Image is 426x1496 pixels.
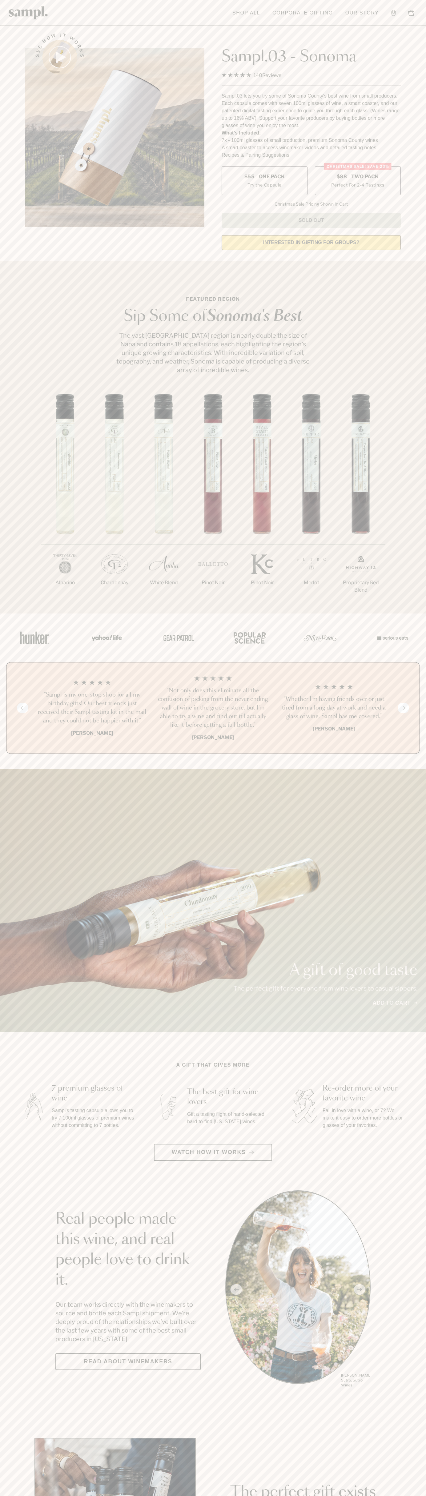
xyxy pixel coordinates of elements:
button: Next slide [398,703,409,713]
div: 140Reviews [222,71,281,79]
h3: 7 premium glasses of wine [52,1084,135,1103]
p: Featured Region [115,296,311,303]
button: Previous slide [17,703,28,713]
li: 2 / 4 [158,675,269,741]
p: Proprietary Red Blend [336,579,385,594]
div: slide 1 [225,1190,371,1389]
span: 140 [254,72,262,78]
b: [PERSON_NAME] [192,734,234,740]
p: The perfect gift for everyone from wine lovers to casual sippers. [233,984,417,993]
img: Artboard_7_5b34974b-f019-449e-91fb-745f8d0877ee_x450.png [373,625,410,651]
button: Sold Out [222,213,401,228]
em: Sonoma's Best [207,309,303,324]
li: 6 / 7 [287,394,336,606]
a: Read about Winemakers [55,1353,201,1370]
p: Albarino [41,579,90,586]
b: [PERSON_NAME] [313,726,355,732]
p: A gift of good taste [233,963,417,978]
li: 1 / 7 [41,394,90,606]
ul: carousel [225,1190,371,1389]
h2: Real people made this wine, and real people love to drink it. [55,1209,201,1290]
p: Merlot [287,579,336,586]
h3: “Whether I'm having friends over or just tired from a long day at work and need a glass of wine, ... [278,695,389,721]
span: $88 - Two Pack [337,173,379,180]
h2: Sip Some of [115,309,311,324]
li: 3 / 7 [139,394,188,606]
li: A smart coaster to access winemaker videos and detailed tasting notes. [222,144,401,151]
li: 7x - 100ml glasses of small production, premium Sonoma County wines [222,137,401,144]
p: [PERSON_NAME] Sutro, Sutro Wines [341,1373,371,1388]
a: Add to cart [372,999,417,1007]
li: Recipes & Pairing Suggestions [222,151,401,159]
small: Try the Capsule [247,182,282,188]
div: Sampl.03 lets you try some of Sonoma County's best wine from small producers. Each capsule comes ... [222,92,401,129]
li: 5 / 7 [238,394,287,606]
h3: Re-order more of your favorite wine [323,1084,406,1103]
li: 2 / 7 [90,394,139,606]
p: Chardonnay [90,579,139,586]
img: Artboard_4_28b4d326-c26e-48f9-9c80-911f17d6414e_x450.png [230,625,267,651]
li: 4 / 7 [188,394,238,606]
small: Perfect For 2-4 Tastings [331,182,384,188]
a: Our Story [342,6,382,20]
a: Corporate Gifting [269,6,336,20]
p: Sampl's tasting capsule allows you to try 7 100ml glasses of premium wines without committing to ... [52,1107,135,1129]
a: interested in gifting for groups? [222,235,401,250]
b: [PERSON_NAME] [71,730,113,736]
strong: What’s Included: [222,130,261,135]
p: Our team works directly with the winemakers to source and bottle each Sampl shipment. We’re deepl... [55,1300,201,1343]
img: Artboard_5_7fdae55a-36fd-43f7-8bfd-f74a06a2878e_x450.png [159,625,196,651]
li: 3 / 4 [278,675,389,741]
h1: Sampl.03 - Sonoma [222,48,401,66]
p: Fall in love with a wine, or 7? We make it easy to order more bottles or glasses of your favorites. [323,1107,406,1129]
p: White Blend [139,579,188,586]
img: Artboard_6_04f9a106-072f-468a-bdd7-f11783b05722_x450.png [87,625,124,651]
p: Pinot Noir [188,579,238,586]
img: Sampl logo [9,6,48,19]
img: Artboard_1_c8cd28af-0030-4af1-819c-248e302c7f06_x450.png [16,625,53,651]
li: Christmas Sale Pricing Shown In Cart [271,201,351,207]
h3: “Not only does this eliminate all the confusion of picking from the never ending wall of wine in ... [158,686,269,730]
img: Sampl.03 - Sonoma [25,48,204,227]
button: See how it works [42,40,77,74]
a: Shop All [229,6,263,20]
img: Artboard_3_0b291449-6e8c-4d07-b2c2-3f3601a19cd1_x450.png [302,625,339,651]
h2: A gift that gives more [176,1061,250,1069]
p: Pinot Noir [238,579,287,586]
p: The vast [GEOGRAPHIC_DATA] region is nearly double the size of Napa and contains 18 appellations,... [115,331,311,374]
li: 7 / 7 [336,394,385,613]
h3: “Sampl is my one-stop shop for all my birthday gifts! Our best friends just received their Sampl ... [37,691,148,725]
span: Reviews [262,72,281,78]
h3: The best gift for wine lovers [187,1087,271,1107]
p: Gift a tasting flight of hand-selected, hard-to-find [US_STATE] wines. [187,1111,271,1125]
button: Watch how it works [154,1144,272,1161]
div: Christmas SALE! Save 20% [324,163,392,170]
li: 1 / 4 [37,675,148,741]
span: $55 - One Pack [244,173,285,180]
